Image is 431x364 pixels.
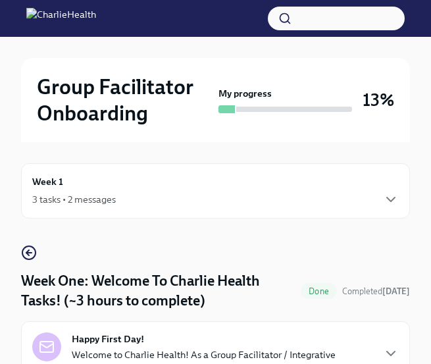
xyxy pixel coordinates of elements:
strong: [DATE] [382,286,410,296]
span: October 3rd, 2025 14:25 [342,285,410,298]
span: Done [301,286,337,296]
strong: Happy First Day! [72,332,144,346]
h2: Group Facilitator Onboarding [37,74,213,126]
div: 3 tasks • 2 messages [32,193,116,206]
strong: My progress [218,87,272,100]
h4: Week One: Welcome To Charlie Health Tasks! (~3 hours to complete) [21,271,295,311]
img: CharlieHealth [26,8,96,29]
span: Completed [342,286,410,296]
h3: 13% [363,88,394,112]
h6: Week 1 [32,174,63,189]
